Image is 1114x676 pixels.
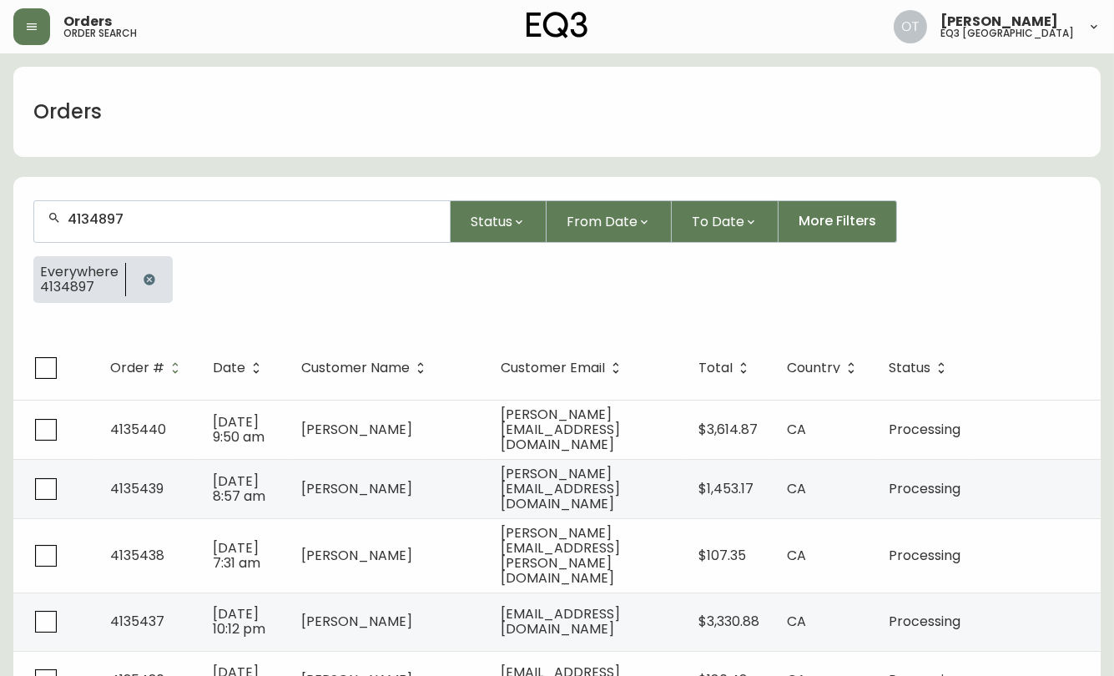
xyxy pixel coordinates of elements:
[940,28,1074,38] h5: eq3 [GEOGRAPHIC_DATA]
[787,363,840,373] span: Country
[672,200,779,243] button: To Date
[698,363,733,373] span: Total
[213,604,265,638] span: [DATE] 10:12 pm
[213,361,267,376] span: Date
[692,211,744,232] span: To Date
[68,211,436,227] input: Search
[698,361,754,376] span: Total
[301,546,412,565] span: [PERSON_NAME]
[501,464,620,513] span: [PERSON_NAME][EMAIL_ADDRESS][DOMAIN_NAME]
[213,472,265,506] span: [DATE] 8:57 am
[301,479,412,498] span: [PERSON_NAME]
[940,15,1058,28] span: [PERSON_NAME]
[301,361,431,376] span: Customer Name
[698,546,746,565] span: $107.35
[40,265,118,280] span: Everywhere
[889,420,960,439] span: Processing
[889,612,960,631] span: Processing
[301,612,412,631] span: [PERSON_NAME]
[889,479,960,498] span: Processing
[799,212,876,230] span: More Filters
[889,546,960,565] span: Processing
[110,612,164,631] span: 4135437
[787,612,806,631] span: CA
[301,420,412,439] span: [PERSON_NAME]
[63,28,137,38] h5: order search
[894,10,927,43] img: 5d4d18d254ded55077432b49c4cb2919
[501,604,620,638] span: [EMAIL_ADDRESS][DOMAIN_NAME]
[213,538,260,573] span: [DATE] 7:31 am
[501,361,627,376] span: Customer Email
[889,363,930,373] span: Status
[501,405,620,454] span: [PERSON_NAME][EMAIL_ADDRESS][DOMAIN_NAME]
[567,211,638,232] span: From Date
[451,200,547,243] button: Status
[213,412,265,446] span: [DATE] 9:50 am
[787,546,806,565] span: CA
[698,612,759,631] span: $3,330.88
[787,361,862,376] span: Country
[501,363,605,373] span: Customer Email
[527,12,588,38] img: logo
[110,479,164,498] span: 4135439
[63,15,112,28] span: Orders
[547,200,672,243] button: From Date
[110,546,164,565] span: 4135438
[110,361,186,376] span: Order #
[787,479,806,498] span: CA
[501,523,620,588] span: [PERSON_NAME][EMAIL_ADDRESS][PERSON_NAME][DOMAIN_NAME]
[779,200,897,243] button: More Filters
[33,98,102,126] h1: Orders
[110,363,164,373] span: Order #
[213,363,245,373] span: Date
[889,361,952,376] span: Status
[698,479,754,498] span: $1,453.17
[698,420,758,439] span: $3,614.87
[110,420,166,439] span: 4135440
[471,211,512,232] span: Status
[40,280,118,295] span: 4134897
[301,363,410,373] span: Customer Name
[787,420,806,439] span: CA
